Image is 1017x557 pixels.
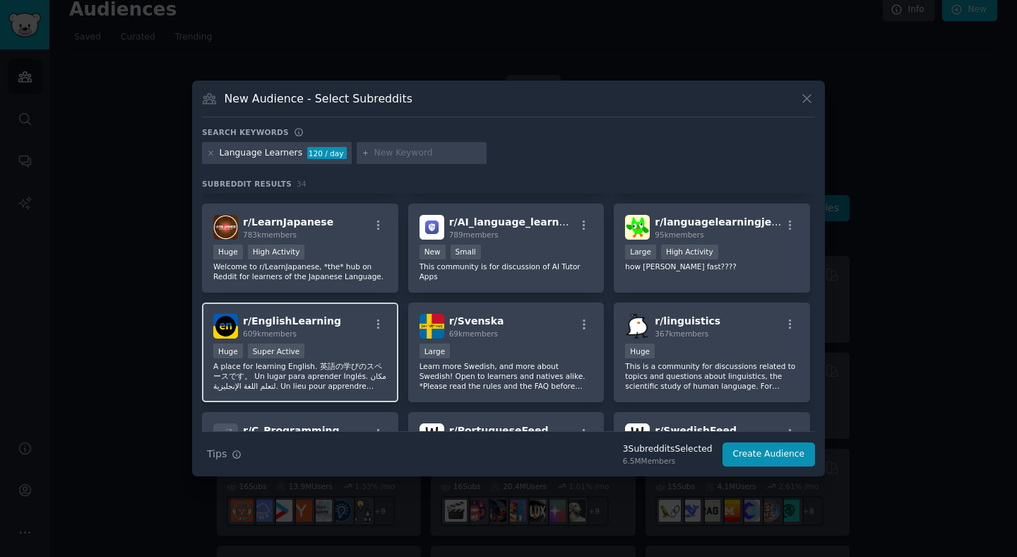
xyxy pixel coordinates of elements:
[202,442,246,467] button: Tips
[243,216,333,228] span: r/ LearnJapanese
[220,147,303,160] div: Language Learners
[625,215,650,240] img: languagelearningjerk
[243,315,341,327] span: r/ EnglishLearning
[213,314,238,339] img: EnglishLearning
[623,443,713,456] div: 3 Subreddit s Selected
[420,215,444,240] img: AI_language_learners
[449,329,498,338] span: 69k members
[307,147,347,160] div: 120 / day
[655,230,703,239] span: 95k members
[449,315,504,327] span: r/ Svenska
[625,262,799,271] p: how [PERSON_NAME] fast????
[655,315,720,327] span: r/ linguistics
[623,456,713,466] div: 6.5M Members
[655,329,708,338] span: 367k members
[213,215,238,240] img: LearnJapanese
[202,179,292,189] span: Subreddit Results
[248,344,305,358] div: Super Active
[213,361,387,391] p: A place for learning English. 英語の学びのスペースです。 Un lugar para aprender Inglés. مكان لتعلم اللغة الإنج...
[420,344,451,358] div: Large
[374,147,482,160] input: New Keyword
[248,245,305,259] div: High Activity
[213,344,243,358] div: Huge
[207,447,227,462] span: Tips
[625,344,655,358] div: Huge
[213,245,243,259] div: Huge
[420,423,444,448] img: PortugueseFeed
[655,216,783,228] span: r/ languagelearningjerk
[420,314,444,339] img: Svenska
[420,361,593,391] p: Learn more Swedish, and more about Swedish! Open to learners and natives alike. *Please read the ...
[655,425,737,436] span: r/ SwedishFeed
[420,262,593,281] p: This community is for discussion of AI Tutor Apps
[625,245,656,259] div: Large
[243,230,297,239] span: 783k members
[420,245,446,259] div: New
[625,361,799,391] p: This is a community for discussions related to topics and questions about linguistics, the scient...
[625,314,650,339] img: linguistics
[449,216,577,228] span: r/ AI_language_learners
[213,262,387,281] p: Welcome to r/LearnJapanese, *the* hub on Reddit for learners of the Japanese Language.
[451,245,481,259] div: Small
[243,425,339,436] span: r/ C_Programming
[243,329,297,338] span: 609k members
[449,425,549,436] span: r/ PortugueseFeed
[722,442,816,467] button: Create Audience
[225,91,412,106] h3: New Audience - Select Subreddits
[625,423,650,448] img: SwedishFeed
[297,180,307,188] span: 34
[449,230,499,239] span: 789 members
[202,127,289,137] h3: Search keywords
[661,245,718,259] div: High Activity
